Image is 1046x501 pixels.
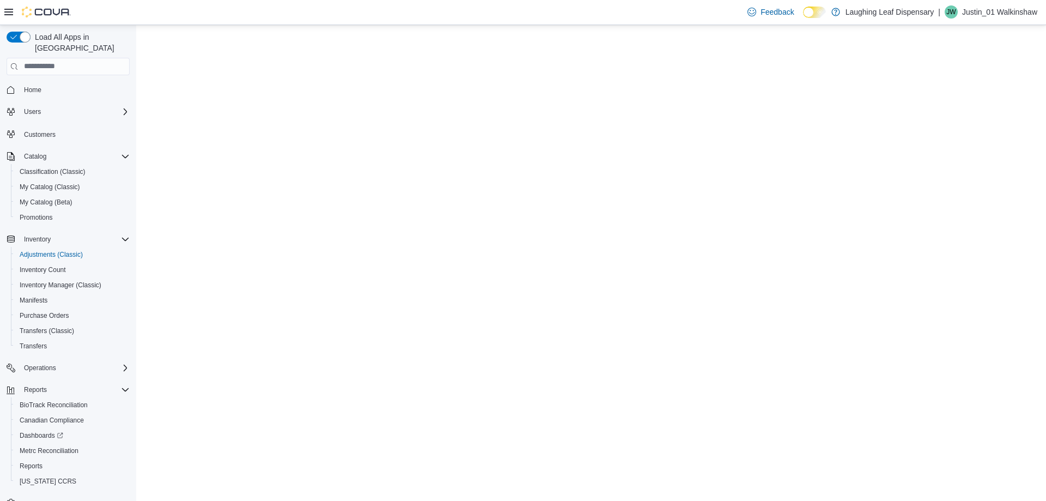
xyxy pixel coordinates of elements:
[15,340,51,353] a: Transfers
[24,235,51,244] span: Inventory
[20,327,74,335] span: Transfers (Classic)
[15,414,130,427] span: Canadian Compliance
[11,277,134,293] button: Inventory Manager (Classic)
[15,279,130,292] span: Inventory Manager (Classic)
[11,164,134,179] button: Classification (Classic)
[15,263,70,276] a: Inventory Count
[31,32,130,53] span: Load All Apps in [GEOGRAPHIC_DATA]
[15,165,130,178] span: Classification (Classic)
[846,5,934,19] p: Laughing Leaf Dispensary
[20,233,130,246] span: Inventory
[15,460,130,473] span: Reports
[11,323,134,339] button: Transfers (Classic)
[20,361,60,375] button: Operations
[15,309,130,322] span: Purchase Orders
[15,165,90,178] a: Classification (Classic)
[2,232,134,247] button: Inventory
[2,104,134,119] button: Users
[24,107,41,116] span: Users
[743,1,798,23] a: Feedback
[15,294,52,307] a: Manifests
[15,309,74,322] a: Purchase Orders
[11,247,134,262] button: Adjustments (Classic)
[15,248,87,261] a: Adjustments (Classic)
[20,383,51,396] button: Reports
[11,293,134,308] button: Manifests
[15,429,130,442] span: Dashboards
[20,150,130,163] span: Catalog
[20,250,83,259] span: Adjustments (Classic)
[20,416,84,425] span: Canadian Compliance
[15,444,130,457] span: Metrc Reconciliation
[11,428,134,443] a: Dashboards
[15,279,106,292] a: Inventory Manager (Classic)
[15,196,77,209] a: My Catalog (Beta)
[15,324,78,337] a: Transfers (Classic)
[761,7,794,17] span: Feedback
[20,83,46,96] a: Home
[20,198,72,207] span: My Catalog (Beta)
[946,5,956,19] span: JW
[15,460,47,473] a: Reports
[11,210,134,225] button: Promotions
[15,399,130,412] span: BioTrack Reconciliation
[15,294,130,307] span: Manifests
[20,213,53,222] span: Promotions
[11,262,134,277] button: Inventory Count
[20,128,60,141] a: Customers
[20,105,45,118] button: Users
[20,167,86,176] span: Classification (Classic)
[11,397,134,413] button: BioTrack Reconciliation
[20,462,42,470] span: Reports
[2,82,134,98] button: Home
[20,265,66,274] span: Inventory Count
[11,195,134,210] button: My Catalog (Beta)
[20,127,130,141] span: Customers
[945,5,958,19] div: Justin_01 Walkinshaw
[20,105,130,118] span: Users
[15,324,130,337] span: Transfers (Classic)
[11,339,134,354] button: Transfers
[938,5,940,19] p: |
[20,83,130,96] span: Home
[24,385,47,394] span: Reports
[20,401,88,409] span: BioTrack Reconciliation
[20,296,47,305] span: Manifests
[20,311,69,320] span: Purchase Orders
[20,383,130,396] span: Reports
[15,475,130,488] span: Washington CCRS
[24,364,56,372] span: Operations
[15,399,92,412] a: BioTrack Reconciliation
[15,263,130,276] span: Inventory Count
[11,458,134,474] button: Reports
[20,150,51,163] button: Catalog
[20,233,55,246] button: Inventory
[20,342,47,351] span: Transfers
[15,211,57,224] a: Promotions
[2,382,134,397] button: Reports
[962,5,1037,19] p: Justin_01 Walkinshaw
[15,429,68,442] a: Dashboards
[20,281,101,289] span: Inventory Manager (Classic)
[11,413,134,428] button: Canadian Compliance
[20,477,76,486] span: [US_STATE] CCRS
[15,180,130,194] span: My Catalog (Classic)
[15,475,81,488] a: [US_STATE] CCRS
[15,414,88,427] a: Canadian Compliance
[24,130,56,139] span: Customers
[803,7,826,18] input: Dark Mode
[2,126,134,142] button: Customers
[20,183,80,191] span: My Catalog (Classic)
[20,431,63,440] span: Dashboards
[11,474,134,489] button: [US_STATE] CCRS
[15,180,84,194] a: My Catalog (Classic)
[15,211,130,224] span: Promotions
[15,196,130,209] span: My Catalog (Beta)
[22,7,71,17] img: Cova
[20,446,78,455] span: Metrc Reconciliation
[15,340,130,353] span: Transfers
[20,361,130,375] span: Operations
[2,360,134,376] button: Operations
[15,444,83,457] a: Metrc Reconciliation
[2,149,134,164] button: Catalog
